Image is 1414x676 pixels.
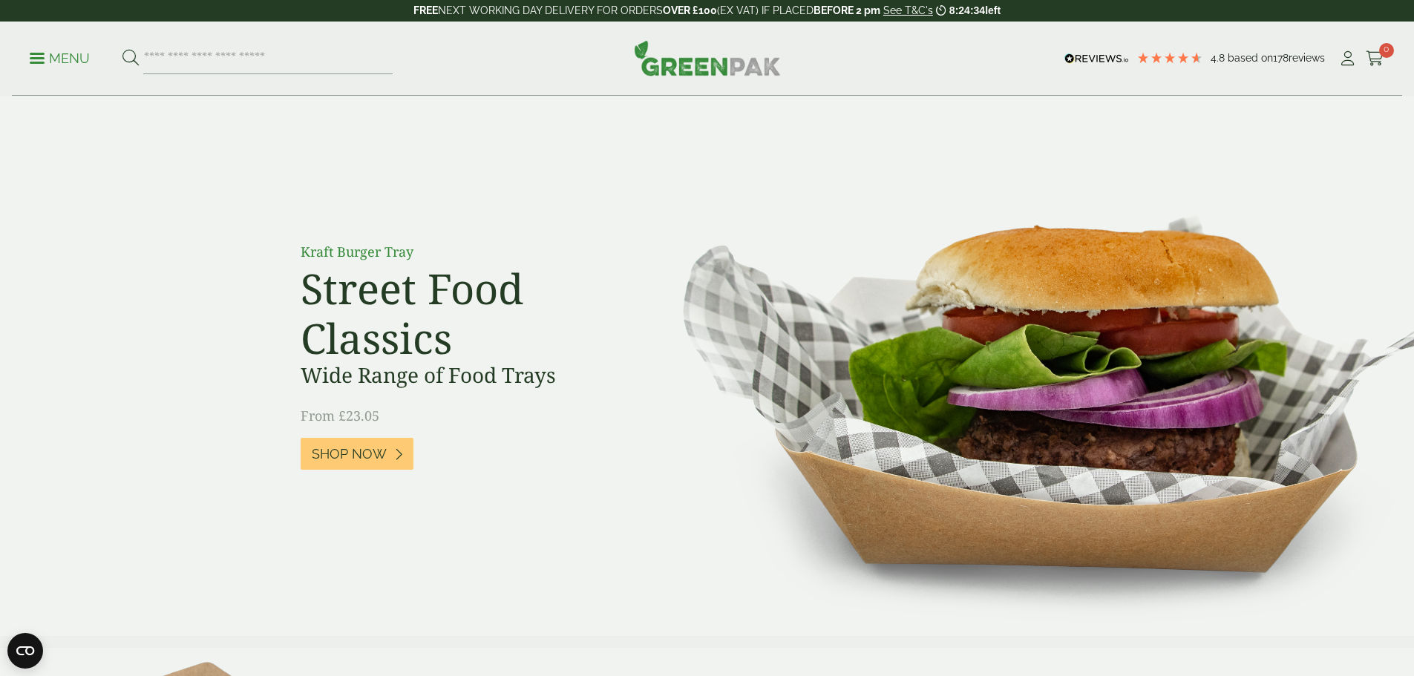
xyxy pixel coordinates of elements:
span: reviews [1289,52,1325,64]
span: 8:24:34 [949,4,985,16]
span: 178 [1273,52,1289,64]
p: Menu [30,50,90,68]
span: From £23.05 [301,407,379,424]
img: Street Food Classics [636,96,1414,636]
img: REVIEWS.io [1064,53,1129,64]
button: Open CMP widget [7,633,43,669]
i: Cart [1366,51,1384,66]
a: Menu [30,50,90,65]
h2: Street Food Classics [301,263,635,363]
span: 0 [1379,43,1394,58]
i: My Account [1338,51,1357,66]
div: 4.78 Stars [1136,51,1203,65]
span: Based on [1228,52,1273,64]
span: left [985,4,1001,16]
span: Shop Now [312,446,387,462]
span: 4.8 [1211,52,1228,64]
strong: OVER £100 [663,4,717,16]
img: GreenPak Supplies [634,40,781,76]
h3: Wide Range of Food Trays [301,363,635,388]
strong: FREE [413,4,438,16]
strong: BEFORE 2 pm [814,4,880,16]
p: Kraft Burger Tray [301,242,635,262]
a: 0 [1366,47,1384,70]
a: See T&C's [883,4,933,16]
a: Shop Now [301,438,413,470]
